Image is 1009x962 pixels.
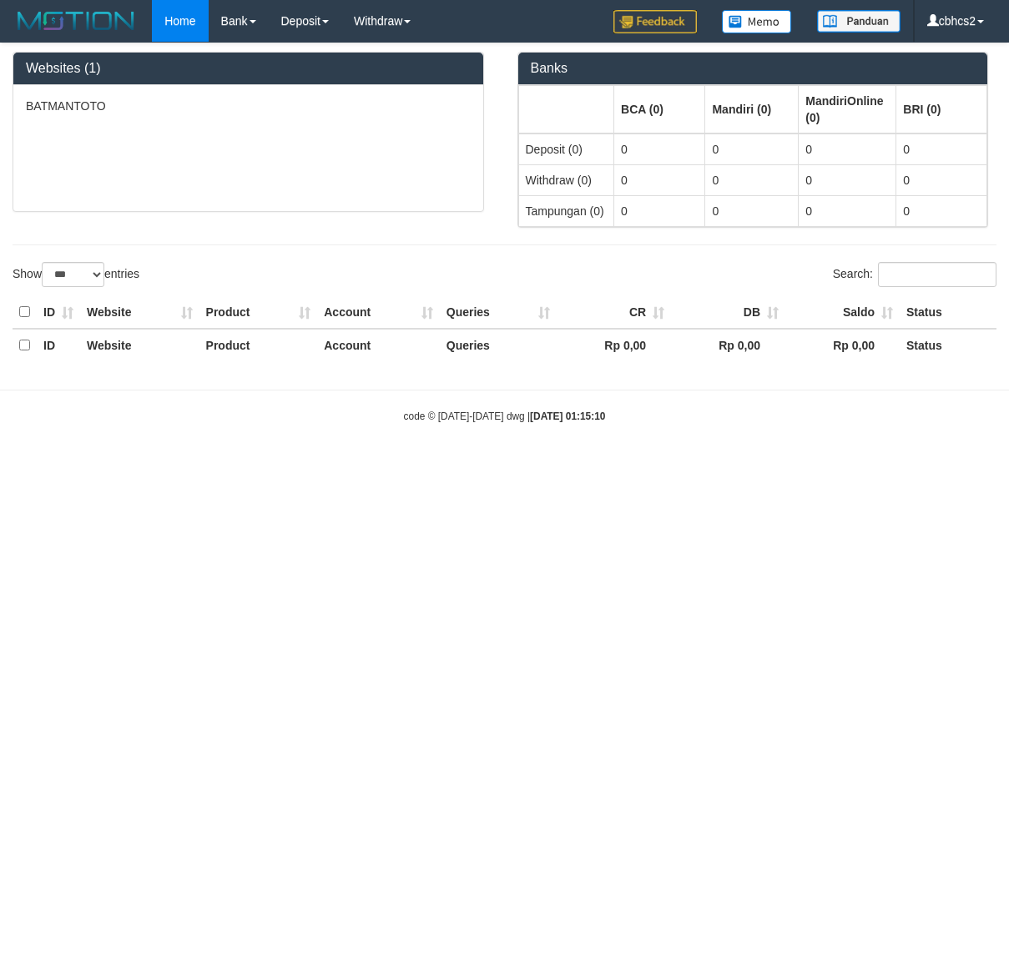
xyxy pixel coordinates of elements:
[785,296,900,329] th: Saldo
[799,164,896,195] td: 0
[440,296,557,329] th: Queries
[42,262,104,287] select: Showentries
[317,296,440,329] th: Account
[799,85,896,133] th: Group: activate to sort column ascending
[722,10,792,33] img: Button%20Memo.svg
[199,329,318,361] th: Product
[900,296,996,329] th: Status
[317,329,440,361] th: Account
[785,329,900,361] th: Rp 0,00
[705,133,799,165] td: 0
[557,329,671,361] th: Rp 0,00
[614,195,705,226] td: 0
[799,195,896,226] td: 0
[705,164,799,195] td: 0
[878,262,996,287] input: Search:
[199,296,318,329] th: Product
[896,164,987,195] td: 0
[531,61,976,76] h3: Banks
[37,296,80,329] th: ID
[518,195,614,226] td: Tampungan (0)
[671,329,785,361] th: Rp 0,00
[440,329,557,361] th: Queries
[26,98,471,114] p: BATMANTOTO
[896,195,987,226] td: 0
[833,262,996,287] label: Search:
[13,8,139,33] img: MOTION_logo.png
[900,329,996,361] th: Status
[817,10,901,33] img: panduan.png
[518,164,614,195] td: Withdraw (0)
[896,85,987,133] th: Group: activate to sort column ascending
[518,85,614,133] th: Group: activate to sort column ascending
[26,61,471,76] h3: Websites (1)
[37,329,80,361] th: ID
[518,133,614,165] td: Deposit (0)
[614,133,705,165] td: 0
[613,10,697,33] img: Feedback.jpg
[799,133,896,165] td: 0
[671,296,785,329] th: DB
[80,329,199,361] th: Website
[557,296,671,329] th: CR
[80,296,199,329] th: Website
[705,85,799,133] th: Group: activate to sort column ascending
[614,164,705,195] td: 0
[404,410,606,422] small: code © [DATE]-[DATE] dwg |
[530,410,605,422] strong: [DATE] 01:15:10
[896,133,987,165] td: 0
[13,262,139,287] label: Show entries
[705,195,799,226] td: 0
[614,85,705,133] th: Group: activate to sort column ascending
